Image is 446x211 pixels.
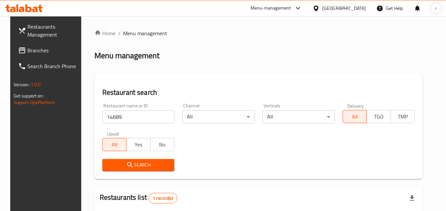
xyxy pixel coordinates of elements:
[182,110,255,123] div: All
[27,62,80,70] span: Search Branch Phone
[404,190,420,206] div: Export file
[14,80,30,89] span: Version:
[102,88,415,97] h2: Restaurant search
[126,138,151,151] button: Yes
[102,110,175,123] input: Search for restaurant name or ID..
[123,29,167,37] span: Menu management
[322,5,366,12] div: [GEOGRAPHIC_DATA]
[13,42,85,58] a: Branches
[435,5,437,12] span: r
[129,140,148,149] span: Yes
[394,112,412,121] span: TMP
[153,140,172,149] span: No
[150,138,175,151] button: No
[13,19,85,42] a: Restaurants Management
[14,92,44,100] span: Get support on:
[14,98,55,107] a: Support.OpsPlatform
[251,4,291,12] div: Menu-management
[108,161,169,169] span: Search
[100,193,177,203] h2: Restaurants list
[102,159,175,171] button: Search
[369,112,388,121] span: TGO
[346,112,364,121] span: All
[262,110,335,123] div: All
[27,23,80,39] span: Restaurants Management
[343,110,367,123] button: All
[347,103,364,108] label: Delivery
[105,140,124,149] span: All
[13,58,85,74] a: Search Branch Phone
[107,131,119,136] label: Upsell
[149,193,177,203] div: Total records count
[94,50,159,61] h2: Menu management
[149,195,177,201] span: 1 record(s)
[366,110,391,123] button: TGO
[94,29,423,37] nav: breadcrumb
[118,29,120,37] li: /
[102,138,127,151] button: All
[31,80,41,89] span: 1.0.0
[27,46,80,54] span: Branches
[391,110,415,123] button: TMP
[94,29,116,37] a: Home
